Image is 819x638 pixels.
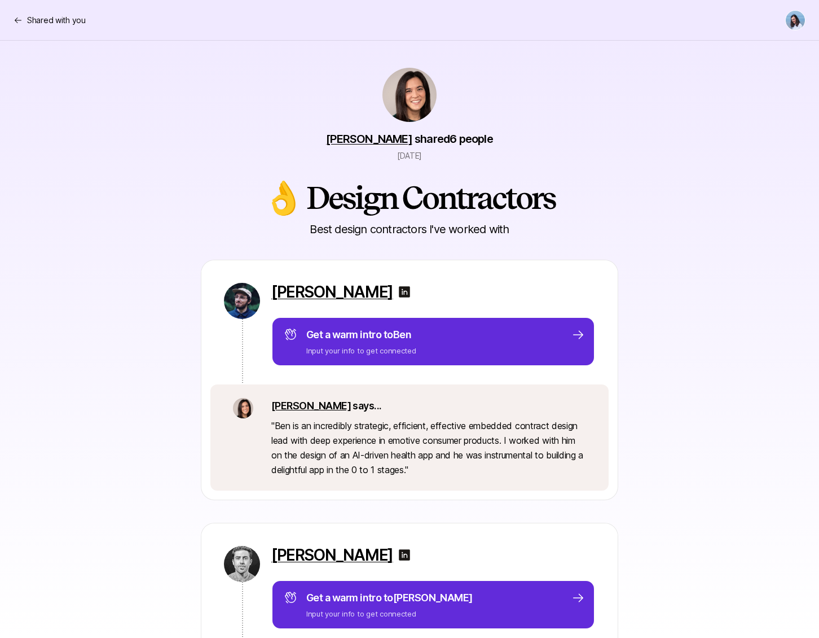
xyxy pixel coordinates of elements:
p: shared 6 people [326,131,493,147]
span: to [PERSON_NAME] [384,592,473,604]
a: [PERSON_NAME] [271,283,393,301]
a: [PERSON_NAME] [271,400,351,412]
p: [DATE] [397,149,422,163]
p: Best design contractors I've worked with [310,221,509,237]
img: c69c562c_765e_4833_8521_427a2f07419c.jpg [224,283,260,319]
p: Input your info to get connected [306,608,473,619]
p: says... [271,398,586,414]
button: Dan Tase [785,10,805,30]
img: Dan Tase [786,11,805,30]
img: linkedin-logo [398,285,411,299]
p: Shared with you [27,14,86,27]
img: 71d7b91d_d7cb_43b4_a7ea_a9b2f2cc6e03.jpg [233,398,253,418]
img: 71d7b91d_d7cb_43b4_a7ea_a9b2f2cc6e03.jpg [382,68,437,122]
a: [PERSON_NAME] [271,546,393,564]
p: Get a warm intro [306,327,416,343]
img: c9d5b7ad_f19c_4364_8f66_ef1aa96cc362.jpg [224,546,260,582]
p: Input your info to get connected [306,345,416,356]
img: linkedin-logo [398,548,411,562]
p: Get a warm intro [306,590,473,606]
h2: 👌 Design Contractors [264,181,556,215]
span: to Ben [384,329,411,340]
p: " Ben is an incredibly strategic, efficient, effective embedded contract design lead with deep ex... [271,418,586,477]
a: [PERSON_NAME] [326,132,412,146]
